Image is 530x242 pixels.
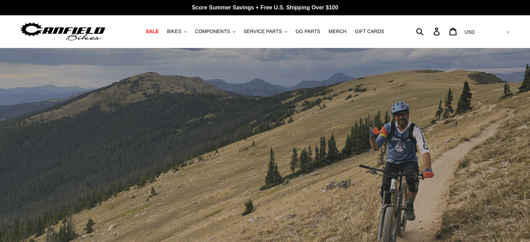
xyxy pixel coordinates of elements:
[240,27,291,36] button: SERVICE PARTS
[325,27,350,36] a: MERCH
[292,27,324,36] a: GG PARTS
[355,29,384,34] span: GIFT CARDS
[329,29,346,34] span: MERCH
[351,27,388,36] a: GIFT CARDS
[142,27,162,36] a: SALE
[420,24,438,39] input: Search
[163,27,190,36] button: BIKES
[295,29,320,34] span: GG PARTS
[19,21,106,42] img: Canfield Bikes
[195,29,230,34] span: COMPONENTS
[192,27,239,36] button: COMPONENTS
[167,29,181,34] span: BIKES
[244,29,282,34] span: SERVICE PARTS
[146,29,159,34] span: SALE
